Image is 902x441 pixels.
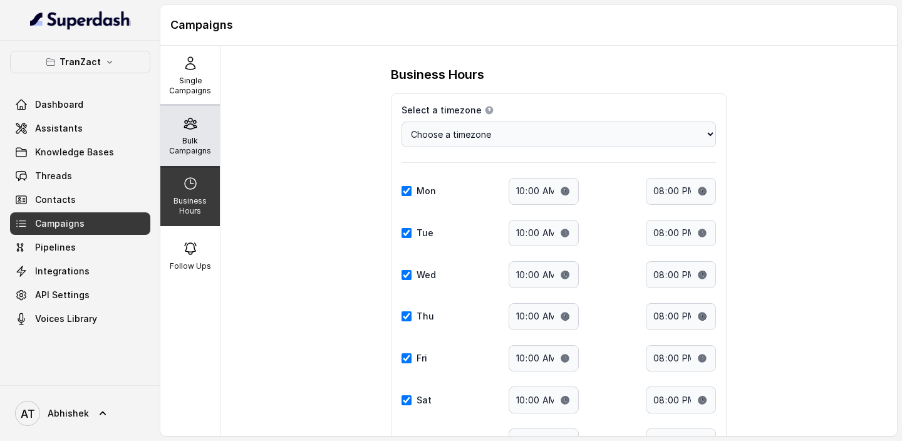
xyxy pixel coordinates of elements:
[35,313,97,325] span: Voices Library
[35,241,76,254] span: Pipelines
[35,98,83,111] span: Dashboard
[35,122,83,135] span: Assistants
[10,165,150,187] a: Threads
[165,76,215,96] p: Single Campaigns
[35,146,114,158] span: Knowledge Bases
[391,66,484,83] h3: Business Hours
[60,54,101,70] p: TranZact
[170,261,211,271] p: Follow Ups
[417,310,434,323] label: Thu
[417,352,427,365] label: Fri
[21,407,35,420] text: AT
[417,227,433,239] label: Tue
[35,217,85,230] span: Campaigns
[10,236,150,259] a: Pipelines
[10,284,150,306] a: API Settings
[402,104,482,117] span: Select a timezone
[10,212,150,235] a: Campaigns
[35,170,72,182] span: Threads
[30,10,131,30] img: light.svg
[48,407,89,420] span: Abhishek
[10,396,150,431] a: Abhishek
[165,196,215,216] p: Business Hours
[417,269,436,281] label: Wed
[484,105,494,115] button: Select a timezone
[10,117,150,140] a: Assistants
[10,93,150,116] a: Dashboard
[10,189,150,211] a: Contacts
[170,15,887,35] h1: Campaigns
[417,185,436,197] label: Mon
[417,394,432,407] label: Sat
[35,194,76,206] span: Contacts
[165,136,215,156] p: Bulk Campaigns
[10,141,150,163] a: Knowledge Bases
[10,308,150,330] a: Voices Library
[35,289,90,301] span: API Settings
[35,265,90,278] span: Integrations
[10,260,150,283] a: Integrations
[10,51,150,73] button: TranZact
